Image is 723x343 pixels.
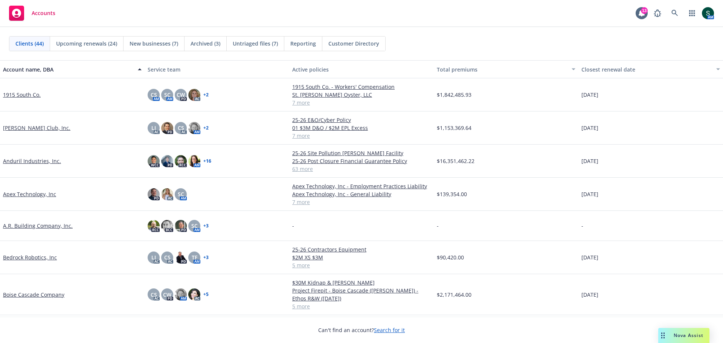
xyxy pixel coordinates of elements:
[581,253,598,261] span: [DATE]
[203,159,211,163] a: + 16
[148,155,160,167] img: photo
[667,6,682,21] a: Search
[292,116,431,124] a: 25-26 E&O/Cyber Policy
[289,60,434,78] button: Active policies
[203,93,209,97] a: + 2
[581,91,598,99] span: [DATE]
[163,291,171,299] span: CW
[658,328,668,343] div: Drag to move
[3,157,61,165] a: Anduril Industries, Inc.
[292,198,431,206] a: 7 more
[148,188,160,200] img: photo
[292,182,431,190] a: Apex Technology, Inc - Employment Practices Liability
[641,7,648,14] div: 13
[292,261,431,269] a: 5 more
[292,132,431,140] a: 7 more
[292,279,431,287] a: $30M Kidnap & [PERSON_NAME]
[203,292,209,297] a: + 5
[292,99,431,107] a: 7 more
[32,10,55,16] span: Accounts
[203,126,209,130] a: + 2
[437,291,471,299] span: $2,171,464.00
[3,91,41,99] a: 1915 South Co.
[161,220,173,232] img: photo
[175,220,187,232] img: photo
[434,60,578,78] button: Total premiums
[188,122,200,134] img: photo
[3,291,64,299] a: Boise Cascade Company
[3,253,57,261] a: Bedrock Robotics, Inc
[151,91,157,99] span: CS
[192,253,197,261] span: TF
[437,190,467,198] span: $139,354.00
[292,287,431,302] a: Project Firepit - Boise Cascade ([PERSON_NAME]) - Ethos R&W ([DATE])
[658,328,709,343] button: Nova Assist
[292,222,294,230] span: -
[161,155,173,167] img: photo
[164,91,171,99] span: SC
[188,155,200,167] img: photo
[175,155,187,167] img: photo
[674,332,703,338] span: Nova Assist
[164,253,171,261] span: CS
[581,190,598,198] span: [DATE]
[15,40,44,47] span: Clients (44)
[437,124,471,132] span: $1,153,369.64
[178,190,184,198] span: SC
[581,291,598,299] span: [DATE]
[437,253,464,261] span: $90,420.00
[318,326,405,334] span: Can't find an account?
[374,326,405,334] a: Search for it
[292,245,431,253] a: 25-26 Contractors Equipment
[702,7,714,19] img: photo
[191,222,198,230] span: SC
[175,252,187,264] img: photo
[3,222,73,230] a: A.R. Building Company, Inc.
[191,40,220,47] span: Archived (3)
[292,190,431,198] a: Apex Technology, Inc - General Liability
[578,60,723,78] button: Closest renewal date
[292,66,431,73] div: Active policies
[203,224,209,228] a: + 3
[178,124,184,132] span: CS
[3,124,70,132] a: [PERSON_NAME] Club, Inc.
[175,288,187,300] img: photo
[3,66,133,73] div: Account name, DBA
[685,6,700,21] a: Switch app
[148,220,160,232] img: photo
[650,6,665,21] a: Report a Bug
[3,190,56,198] a: Apex Technology, Inc
[581,157,598,165] span: [DATE]
[203,255,209,260] a: + 3
[292,124,431,132] a: 01 $3M D&O / $2M EPL Excess
[292,91,431,99] a: St. [PERSON_NAME] Oyster, LLC
[161,188,173,200] img: photo
[581,66,712,73] div: Closest renewal date
[437,222,439,230] span: -
[188,288,200,300] img: photo
[292,302,431,310] a: 5 more
[292,157,431,165] a: 25-26 Post Closure Financial Guarantee Policy
[130,40,178,47] span: New businesses (7)
[233,40,278,47] span: Untriaged files (7)
[56,40,117,47] span: Upcoming renewals (24)
[292,83,431,91] a: 1915 South Co. - Workers' Compensation
[581,124,598,132] span: [DATE]
[292,165,431,173] a: 63 more
[290,40,316,47] span: Reporting
[151,253,156,261] span: LI
[437,66,567,73] div: Total premiums
[437,157,474,165] span: $16,351,462.22
[145,60,289,78] button: Service team
[328,40,379,47] span: Customer Directory
[581,222,583,230] span: -
[292,253,431,261] a: $2M XS $3M
[6,3,58,24] a: Accounts
[292,149,431,157] a: 25-26 Site Pollution [PERSON_NAME] Facility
